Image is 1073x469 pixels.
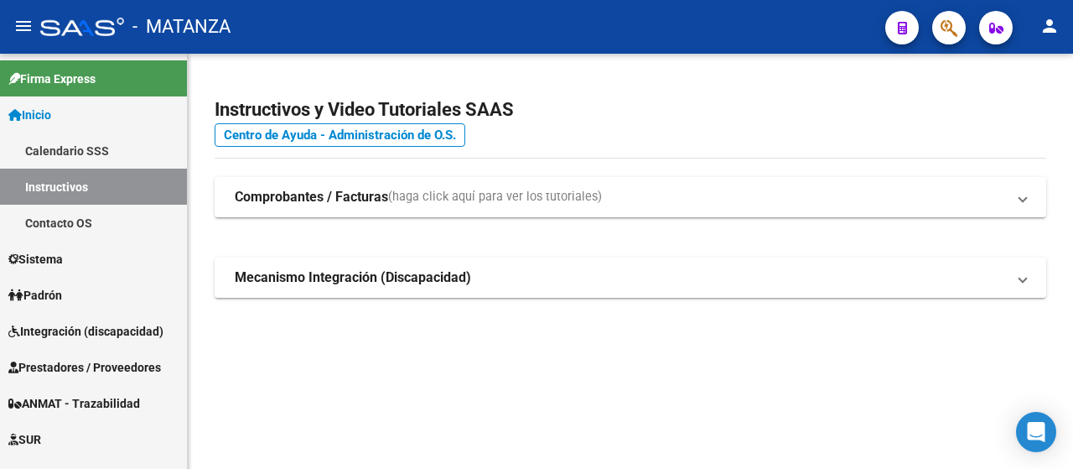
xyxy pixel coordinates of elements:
[1016,412,1056,452] div: Open Intercom Messenger
[215,177,1046,217] mat-expansion-panel-header: Comprobantes / Facturas(haga click aquí para ver los tutoriales)
[8,286,62,305] span: Padrón
[1039,16,1060,36] mat-icon: person
[235,268,471,287] strong: Mecanismo Integración (Discapacidad)
[132,8,231,45] span: - MATANZA
[13,16,34,36] mat-icon: menu
[215,94,1046,126] h2: Instructivos y Video Tutoriales SAAS
[8,394,140,413] span: ANMAT - Trazabilidad
[8,322,163,341] span: Integración (discapacidad)
[8,70,96,88] span: Firma Express
[8,250,63,268] span: Sistema
[215,123,465,147] a: Centro de Ayuda - Administración de O.S.
[8,358,161,377] span: Prestadores / Proveedores
[235,188,388,206] strong: Comprobantes / Facturas
[8,106,51,124] span: Inicio
[388,188,602,206] span: (haga click aquí para ver los tutoriales)
[8,430,41,449] span: SUR
[215,258,1046,298] mat-expansion-panel-header: Mecanismo Integración (Discapacidad)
